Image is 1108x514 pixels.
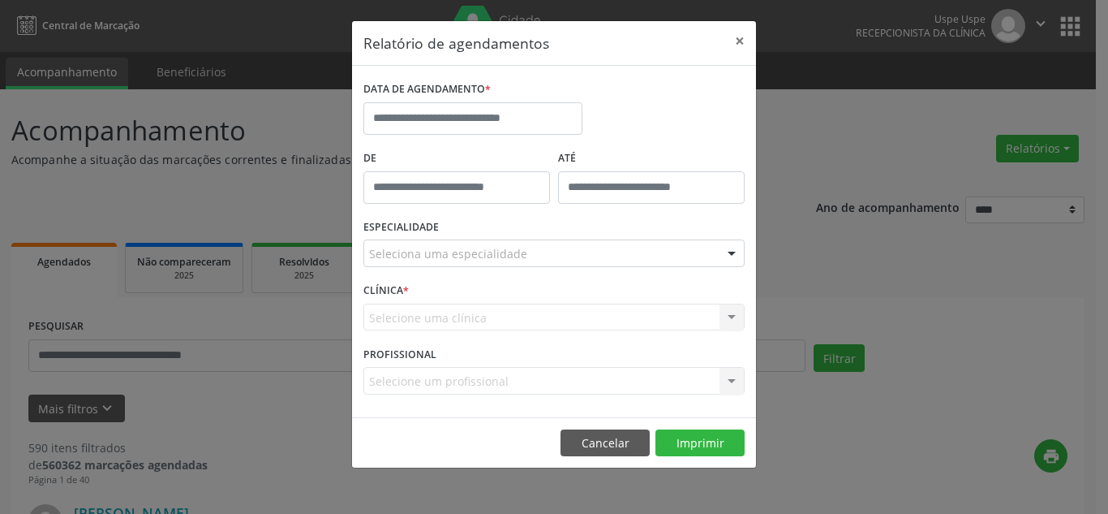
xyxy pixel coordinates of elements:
[560,430,650,457] button: Cancelar
[363,32,549,54] h5: Relatório de agendamentos
[363,342,436,367] label: PROFISSIONAL
[363,77,491,102] label: DATA DE AGENDAMENTO
[724,21,756,61] button: Close
[363,279,409,304] label: CLÍNICA
[363,146,550,171] label: De
[558,146,745,171] label: ATÉ
[363,215,439,240] label: ESPECIALIDADE
[369,245,527,262] span: Seleciona uma especialidade
[655,430,745,457] button: Imprimir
